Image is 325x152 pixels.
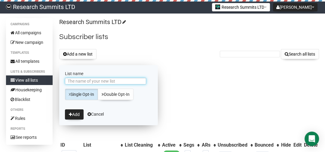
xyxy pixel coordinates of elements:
a: See reports [6,132,53,142]
div: Bounced [255,142,274,148]
div: Segs [183,142,194,148]
div: ARs [201,142,210,148]
th: Delete: No sort applied, sorting is disabled [303,141,319,149]
a: Rules [6,114,53,123]
div: List [83,142,118,148]
th: Bounced: No sort applied, activate to apply an ascending sort [253,141,280,149]
a: Blacklist [6,95,53,104]
label: List name [65,71,152,76]
div: Delete [304,142,318,148]
div: Unsubscribed [218,142,247,148]
input: The name of your new list [65,78,146,84]
th: List Cleaning: No sort applied, activate to apply an ascending sort [124,141,161,149]
li: Reports [6,125,53,132]
div: Open Intercom Messenger [305,132,319,146]
button: Search all lists [281,49,319,59]
img: 2.jpg [215,5,220,9]
a: All templates [6,56,53,66]
li: Lists & subscribers [6,68,53,75]
th: Edit: No sort applied, sorting is disabled [292,141,303,149]
li: Templates [6,49,53,56]
th: Segs: No sort applied, activate to apply an ascending sort [182,141,200,149]
a: New campaign [6,38,53,47]
li: Campaigns [6,21,53,28]
div: List Cleaning [125,142,155,148]
th: ARs: No sort applied, activate to apply an ascending sort [200,141,216,149]
div: Hide [281,142,291,148]
div: ID [60,142,81,148]
th: List: No sort applied, activate to apply an ascending sort [82,141,124,149]
th: ID: No sort applied, sorting is disabled [59,141,82,149]
div: Edit [293,142,302,148]
li: Others [6,106,53,114]
a: View all lists [6,75,53,85]
th: Active: No sort applied, activate to apply an ascending sort [161,141,182,149]
a: All campaigns [6,28,53,38]
div: Active [162,142,176,148]
img: bccbfd5974049ef095ce3c15df0eef5a [6,4,11,10]
a: Single Opt-In [65,89,98,100]
h2: Subscriber lists [59,32,319,42]
button: Add a new list [59,49,97,59]
button: Add [65,109,84,120]
button: Research Summits LTD [212,3,270,11]
th: Hide: No sort applied, sorting is disabled [280,141,292,149]
th: Unsubscribed: No sort applied, activate to apply an ascending sort [216,141,253,149]
a: Cancel [87,112,104,117]
a: Double Opt-In [98,89,133,100]
a: Research Summits LTD [59,18,125,26]
button: [PERSON_NAME] [273,3,317,11]
a: Housekeeping [6,85,53,95]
